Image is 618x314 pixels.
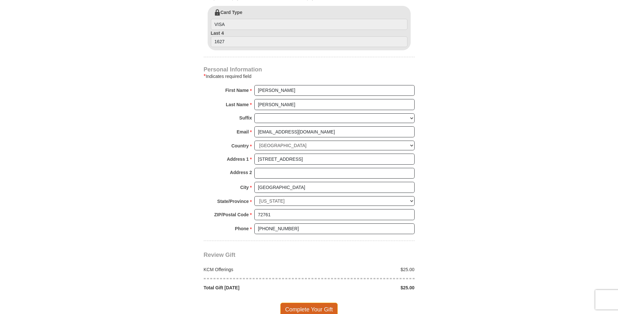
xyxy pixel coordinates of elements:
div: Total Gift [DATE] [200,284,309,291]
label: Card Type [211,9,407,30]
strong: State/Province [217,197,249,206]
h4: Personal Information [204,67,415,72]
strong: Email [237,127,249,136]
div: $25.00 [309,284,418,291]
strong: Suffix [239,113,252,122]
strong: Phone [235,224,249,233]
span: Review Gift [204,252,236,258]
div: Indicates required field [204,72,415,80]
strong: Last Name [226,100,249,109]
strong: Address 1 [227,155,249,164]
strong: City [240,183,248,192]
label: Last 4 [211,30,407,47]
input: Last 4 [211,36,407,47]
strong: Country [231,141,249,150]
strong: Address 2 [230,168,252,177]
input: Card Type [211,19,407,30]
div: $25.00 [309,266,418,273]
strong: First Name [225,86,249,95]
strong: ZIP/Postal Code [214,210,249,219]
div: KCM Offerings [200,266,309,273]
